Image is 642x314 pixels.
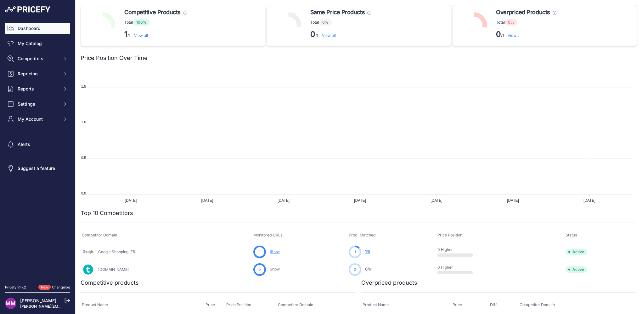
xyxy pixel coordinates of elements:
[354,198,366,203] tspan: [DATE]
[20,304,117,309] a: [PERSON_NAME][EMAIL_ADDRESS][DOMAIN_NAME]
[5,113,70,125] button: My Account
[206,302,215,307] span: Price
[365,267,368,271] span: 0
[18,101,59,107] span: Settings
[124,8,181,17] span: Competitive Products
[18,86,59,92] span: Reports
[278,198,290,203] tspan: [DATE]
[124,29,187,39] p: /1
[365,267,371,271] a: 0/8
[270,267,280,271] a: Show
[258,267,261,272] span: 0
[270,249,280,254] a: Show
[437,247,478,252] p: 0 Higher
[81,209,133,218] h2: Top 10 Competitors
[508,33,521,38] a: View all
[361,278,417,287] h2: Overpriced products
[81,54,148,62] h2: Price Position Over Time
[496,19,556,26] p: Total
[81,84,86,88] tspan: 1.5
[5,139,70,150] a: Alerts
[5,83,70,95] button: Reports
[81,191,86,195] tspan: 0.0
[5,163,70,174] a: Suggest a feature
[566,266,587,273] span: Active
[354,267,356,272] span: 0
[437,233,462,237] span: Price Position
[496,8,550,17] span: Overpriced Products
[310,8,365,17] span: Same Price Products
[5,53,70,64] button: Competitors
[5,23,70,34] a: Dashboard
[278,302,313,307] span: Competitor Domain
[38,285,51,290] span: New
[322,33,336,38] a: View all
[496,29,556,39] p: /1
[226,302,251,307] span: Price Position
[18,55,59,62] span: Competitors
[566,233,577,237] span: Status
[349,233,376,237] span: Prod. Matched
[133,19,150,26] span: 100%
[82,233,117,237] span: Competitor Domain
[98,249,137,254] a: Google Shopping (FR)
[5,98,70,110] button: Settings
[520,302,555,307] span: Competitor Domain
[201,198,213,203] tspan: [DATE]
[5,285,26,290] div: Pricefy v1.7.2
[125,198,137,203] tspan: [DATE]
[81,120,86,124] tspan: 1.0
[81,156,86,160] tspan: 0.5
[365,249,367,254] span: 1
[81,278,139,287] h2: Competitive products
[18,71,59,77] span: Repricing
[496,30,501,39] strong: 0
[18,116,59,122] span: My Account
[437,265,478,270] p: 0 Higher
[5,38,70,49] a: My Catalog
[310,29,371,39] p: /1
[20,298,56,303] a: [PERSON_NAME]
[583,198,595,203] tspan: [DATE]
[253,233,283,237] span: Monitored URLs
[310,19,371,26] p: Total
[453,302,462,307] span: Price
[5,68,70,79] button: Repricing
[82,302,108,307] span: Product Name
[431,198,442,203] tspan: [DATE]
[505,19,517,26] span: 0%
[134,33,148,38] a: View all
[124,19,187,26] p: Total
[5,6,50,13] img: Pricefy Logo
[310,30,315,39] strong: 0
[354,249,356,255] span: 1
[365,249,370,254] a: 1/8
[124,30,127,39] strong: 1
[5,23,70,277] nav: Sidebar
[566,249,587,255] span: Active
[52,285,70,289] a: Changelog
[98,267,129,272] a: [DOMAIN_NAME]
[363,302,389,307] span: Product Name
[490,302,497,307] span: Diff
[259,249,261,255] span: 1
[319,19,332,26] span: 0%
[507,198,519,203] tspan: [DATE]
